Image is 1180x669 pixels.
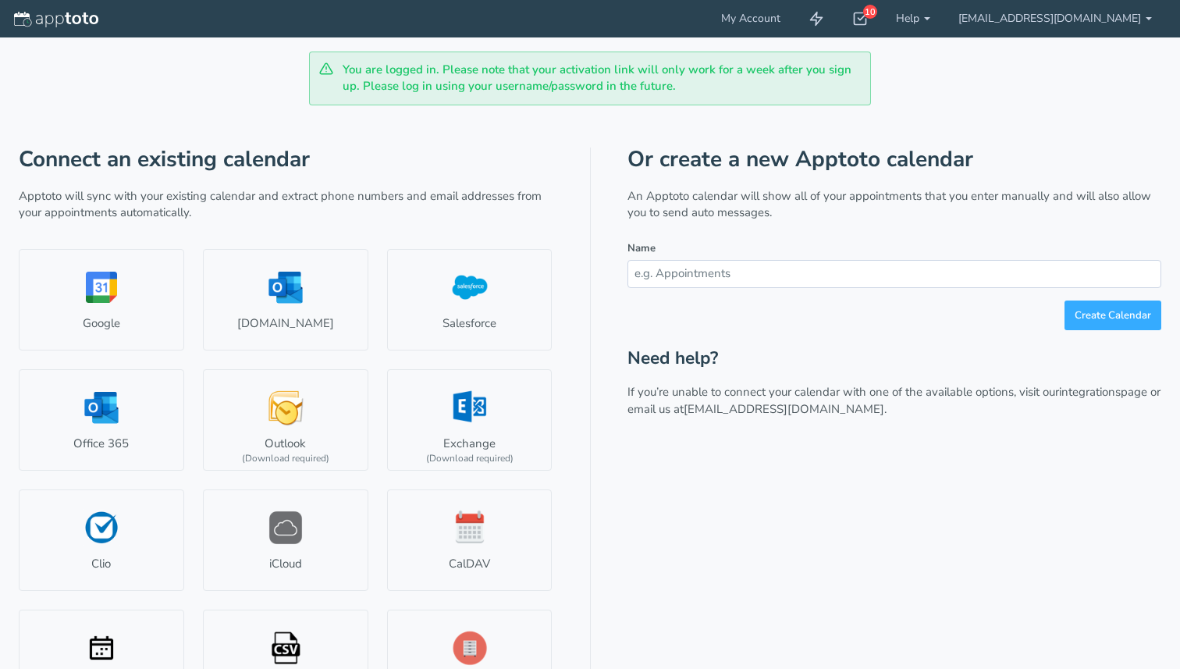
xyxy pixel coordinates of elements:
[242,452,329,465] div: (Download required)
[387,249,553,351] a: Salesforce
[19,249,184,351] a: Google
[309,52,871,105] div: You are logged in. Please note that your activation link will only work for a week after you sign...
[684,401,887,417] a: [EMAIL_ADDRESS][DOMAIN_NAME].
[203,249,368,351] a: [DOMAIN_NAME]
[19,188,553,222] p: Apptoto will sync with your existing calendar and extract phone numbers and email addresses from ...
[627,349,1161,368] h2: Need help?
[19,489,184,591] a: Clio
[627,148,1161,172] h1: Or create a new Apptoto calendar
[627,241,656,256] label: Name
[14,12,98,27] img: logo-apptoto--white.svg
[19,369,184,471] a: Office 365
[627,260,1161,287] input: e.g. Appointments
[627,188,1161,222] p: An Apptoto calendar will show all of your appointments that you enter manually and will also allo...
[387,369,553,471] a: Exchange
[203,489,368,591] a: iCloud
[203,369,368,471] a: Outlook
[627,384,1161,418] p: If you’re unable to connect your calendar with one of the available options, visit our page or em...
[387,489,553,591] a: CalDAV
[1059,384,1121,400] a: integrations
[19,148,553,172] h1: Connect an existing calendar
[1064,301,1161,331] button: Create Calendar
[863,5,877,19] div: 10
[426,452,514,465] div: (Download required)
